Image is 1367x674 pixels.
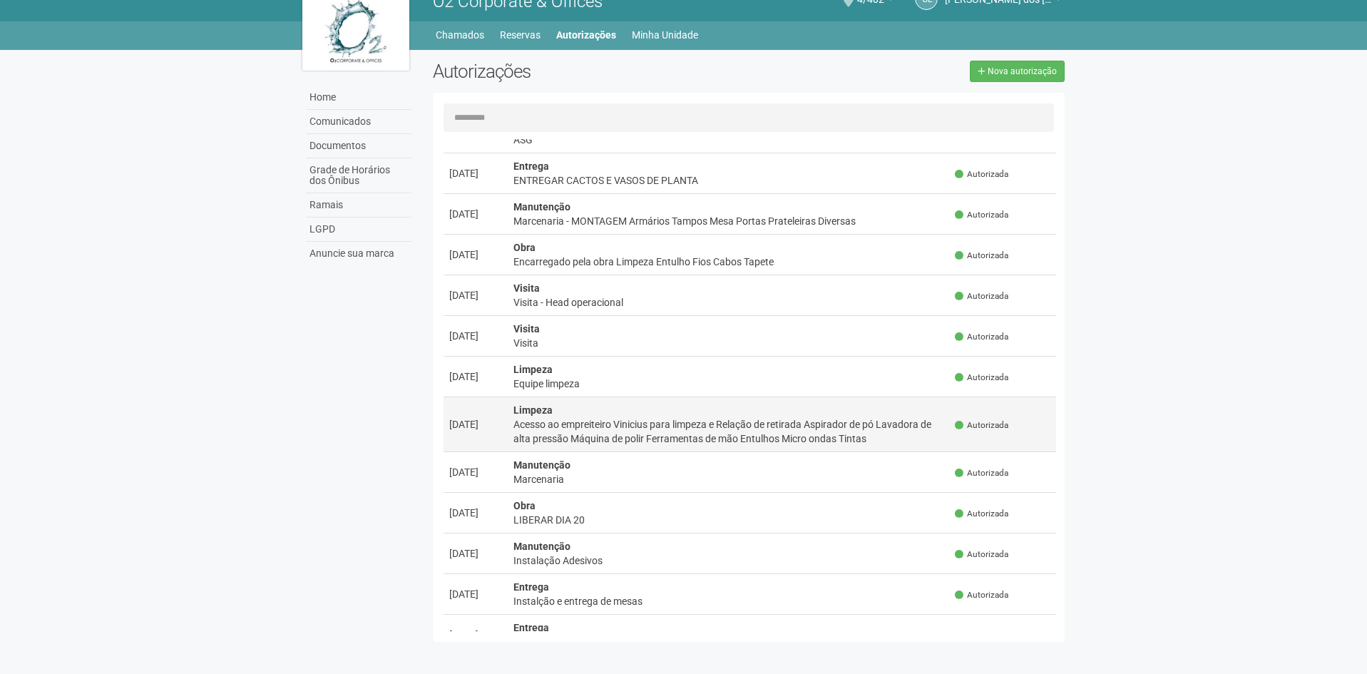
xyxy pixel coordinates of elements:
[988,66,1057,76] span: Nova autorização
[433,61,738,82] h2: Autorizações
[513,295,944,310] div: Visita - Head operacional
[513,133,944,147] div: ASG
[306,218,411,242] a: LGPD
[513,417,944,446] div: Acesso ao empreiteiro Vinicius para limpeza e Relação de retirada Aspirador de pó Lavadora de alt...
[449,417,502,432] div: [DATE]
[955,168,1008,180] span: Autorizada
[513,513,944,527] div: LIBERAR DIA 20
[955,548,1008,561] span: Autorizada
[306,158,411,193] a: Grade de Horários dos Ônibus
[513,541,570,552] strong: Manutenção
[955,589,1008,601] span: Autorizada
[449,465,502,479] div: [DATE]
[449,546,502,561] div: [DATE]
[306,134,411,158] a: Documentos
[513,242,536,253] strong: Obra
[513,214,944,228] div: Marcenaria - MONTAGEM Armários Tampos Mesa Portas Prateleiras Diversas
[513,594,944,608] div: Instalção e entrega de mesas
[306,86,411,110] a: Home
[306,242,411,265] a: Anuncie sua marca
[449,247,502,262] div: [DATE]
[955,290,1008,302] span: Autorizada
[632,25,698,45] a: Minha Unidade
[449,329,502,343] div: [DATE]
[513,201,570,213] strong: Manutenção
[513,160,549,172] strong: Entrega
[513,173,944,188] div: ENTREGAR CACTOS E VASOS DE PLANTA
[513,553,944,568] div: Instalação Adesivos
[436,25,484,45] a: Chamados
[513,581,549,593] strong: Entrega
[513,255,944,269] div: Encarregado pela obra Limpeza Entulho Fios Cabos Tapete
[513,500,536,511] strong: Obra
[449,587,502,601] div: [DATE]
[449,166,502,180] div: [DATE]
[556,25,616,45] a: Autorizações
[955,467,1008,479] span: Autorizada
[955,331,1008,343] span: Autorizada
[955,630,1008,642] span: Autorizada
[955,372,1008,384] span: Autorizada
[449,506,502,520] div: [DATE]
[513,336,944,350] div: Visita
[955,250,1008,262] span: Autorizada
[955,508,1008,520] span: Autorizada
[306,110,411,134] a: Comunicados
[449,207,502,221] div: [DATE]
[513,622,549,633] strong: Entrega
[513,404,553,416] strong: Limpeza
[500,25,541,45] a: Reservas
[513,323,540,335] strong: Visita
[449,369,502,384] div: [DATE]
[449,628,502,642] div: [DATE]
[513,364,553,375] strong: Limpeza
[970,61,1065,82] a: Nova autorização
[955,209,1008,221] span: Autorizada
[306,193,411,218] a: Ramais
[513,472,944,486] div: Marcenaria
[449,288,502,302] div: [DATE]
[513,282,540,294] strong: Visita
[513,459,570,471] strong: Manutenção
[955,419,1008,432] span: Autorizada
[513,377,944,391] div: Equipe limpeza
